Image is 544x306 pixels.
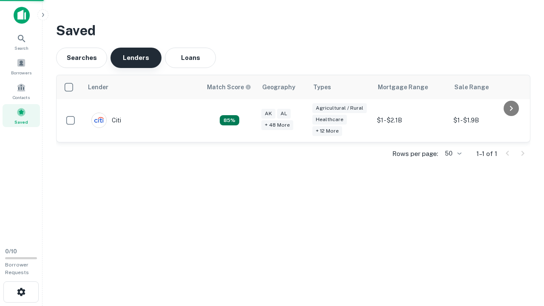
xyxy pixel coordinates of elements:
[262,82,295,92] div: Geography
[476,149,497,159] p: 1–1 of 1
[83,75,202,99] th: Lender
[392,149,438,159] p: Rows per page:
[14,45,28,51] span: Search
[373,99,449,142] td: $1 - $2.1B
[14,119,28,125] span: Saved
[3,104,40,127] a: Saved
[110,48,161,68] button: Lenders
[449,75,526,99] th: Sale Range
[378,82,428,92] div: Mortgage Range
[202,75,257,99] th: Capitalize uses an advanced AI algorithm to match your search with the best lender. The match sco...
[91,113,121,128] div: Citi
[11,69,31,76] span: Borrowers
[442,147,463,160] div: 50
[257,75,308,99] th: Geography
[3,30,40,53] a: Search
[3,79,40,102] a: Contacts
[5,248,17,255] span: 0 / 10
[501,238,544,279] iframe: Chat Widget
[207,82,249,92] h6: Match Score
[449,99,526,142] td: $1 - $1.9B
[312,126,342,136] div: + 12 more
[277,109,291,119] div: AL
[313,82,331,92] div: Types
[88,82,108,92] div: Lender
[92,113,106,127] img: picture
[13,94,30,101] span: Contacts
[312,103,367,113] div: Agricultural / Rural
[261,120,293,130] div: + 48 more
[14,7,30,24] img: capitalize-icon.png
[207,82,251,92] div: Capitalize uses an advanced AI algorithm to match your search with the best lender. The match sco...
[373,75,449,99] th: Mortgage Range
[5,262,29,275] span: Borrower Requests
[3,55,40,78] a: Borrowers
[312,115,347,125] div: Healthcare
[308,75,373,99] th: Types
[56,20,530,41] h3: Saved
[454,82,489,92] div: Sale Range
[220,115,239,125] div: Capitalize uses an advanced AI algorithm to match your search with the best lender. The match sco...
[261,109,275,119] div: AK
[165,48,216,68] button: Loans
[56,48,107,68] button: Searches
